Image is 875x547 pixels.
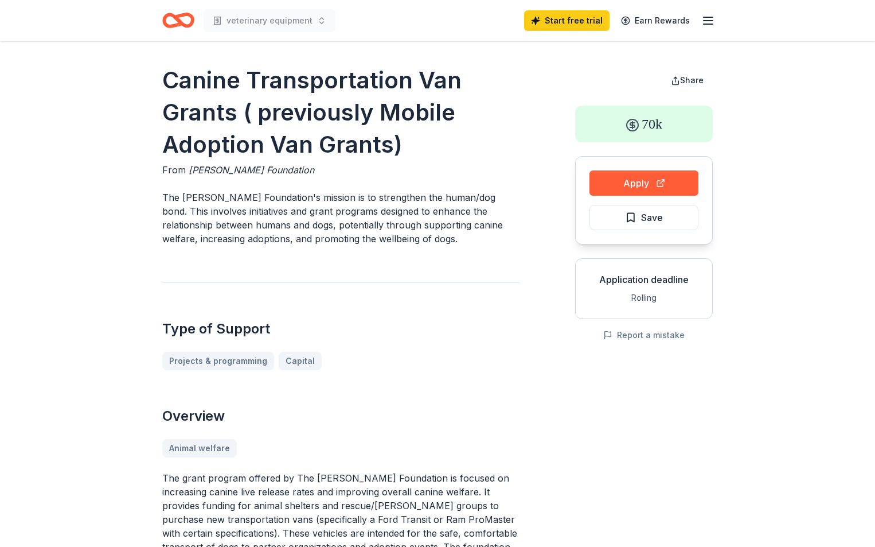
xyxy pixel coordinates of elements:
button: Apply [589,170,698,196]
span: [PERSON_NAME] Foundation [189,164,314,176]
a: Capital [279,352,322,370]
button: Share [662,69,713,92]
div: Application deadline [585,273,703,286]
button: Save [589,205,698,230]
span: Save [641,210,663,225]
button: Report a mistake [603,328,685,342]
a: Projects & programming [162,352,274,370]
button: veterinary equipment [204,9,335,32]
div: 70k [575,106,713,142]
div: From [162,163,520,177]
h1: Canine Transportation Van Grants ( previously Mobile Adoption Van Grants) [162,64,520,161]
a: Start free trial [524,10,610,31]
div: Rolling [585,291,703,305]
span: veterinary equipment [226,14,312,28]
p: The [PERSON_NAME] Foundation's mission is to strengthen the human/dog bond. This involves initiat... [162,191,520,246]
h2: Type of Support [162,320,520,338]
h2: Overview [162,407,520,425]
a: Earn Rewards [614,10,697,31]
span: Share [680,75,704,85]
a: Home [162,7,194,34]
